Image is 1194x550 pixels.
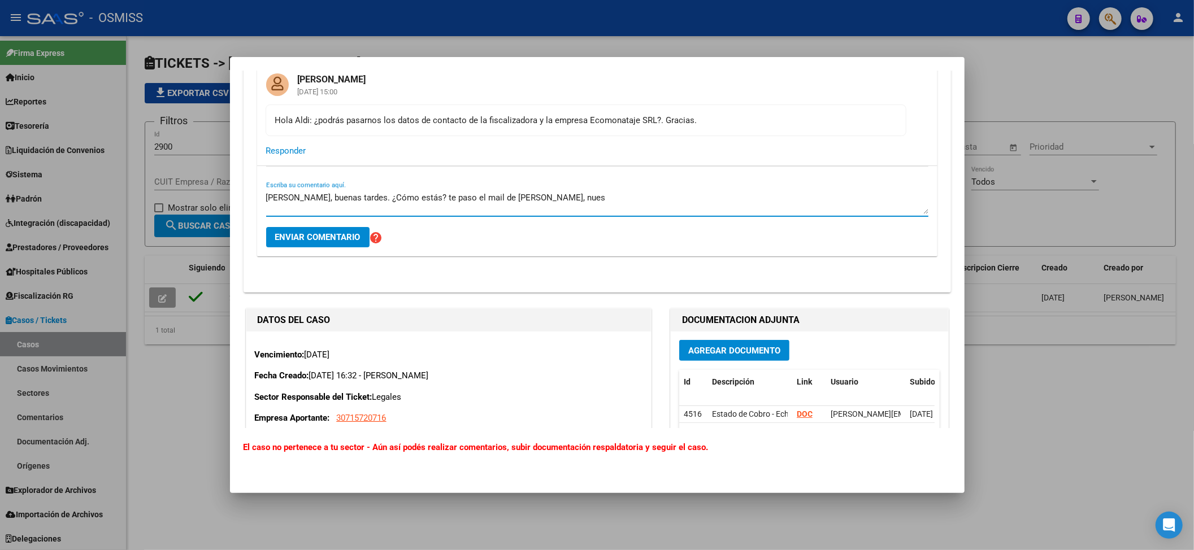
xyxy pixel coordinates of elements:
[682,313,937,327] h1: DOCUMENTACION ADJUNTA
[684,408,703,421] div: 4516
[244,442,709,452] b: El caso no pertenece a tu sector - Aún así podés realizar comentarios, subir documentación respal...
[275,232,361,242] span: Enviar comentario
[255,413,330,423] strong: Empresa Aportante:
[255,369,642,382] p: [DATE] 16:32 - [PERSON_NAME]
[255,348,642,361] p: [DATE]
[797,409,813,418] a: DOC
[679,370,707,394] datatable-header-cell: Id
[905,370,962,394] datatable-header-cell: Subido
[712,409,839,418] span: Estado de Cobro - Echeq Rechazado
[707,370,792,394] datatable-header-cell: Descripción
[255,370,309,381] strong: Fecha Creado:
[266,227,370,247] button: Enviar comentario
[792,370,826,394] datatable-header-cell: Link
[1156,512,1183,539] div: Open Intercom Messenger
[679,340,789,361] button: Agregar Documento
[831,377,858,386] span: Usuario
[797,377,812,386] span: Link
[266,146,306,156] span: Responder
[255,350,305,360] strong: Vencimiento:
[370,231,383,245] mat-icon: help
[826,370,905,394] datatable-header-cell: Usuario
[289,88,375,95] mat-card-subtitle: [DATE] 15:00
[258,315,331,325] strong: DATOS DEL CASO
[275,114,897,126] div: Hola Aldi: ¿podrás pasarnos los datos de contacto de la fiscalizadora y la empresa Ecomonataje SR...
[688,346,780,356] span: Agregar Documento
[255,392,372,402] strong: Sector Responsable del Ticket:
[266,141,306,161] button: Responder
[910,409,933,418] span: [DATE]
[289,64,375,86] mat-card-title: [PERSON_NAME]
[337,413,387,423] span: 30715720716
[910,377,935,386] span: Subido
[712,377,754,386] span: Descripción
[684,377,691,386] span: Id
[255,391,642,404] p: Legales
[831,409,1143,418] span: [PERSON_NAME][EMAIL_ADDRESS][PERSON_NAME][DOMAIN_NAME] - [PERSON_NAME]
